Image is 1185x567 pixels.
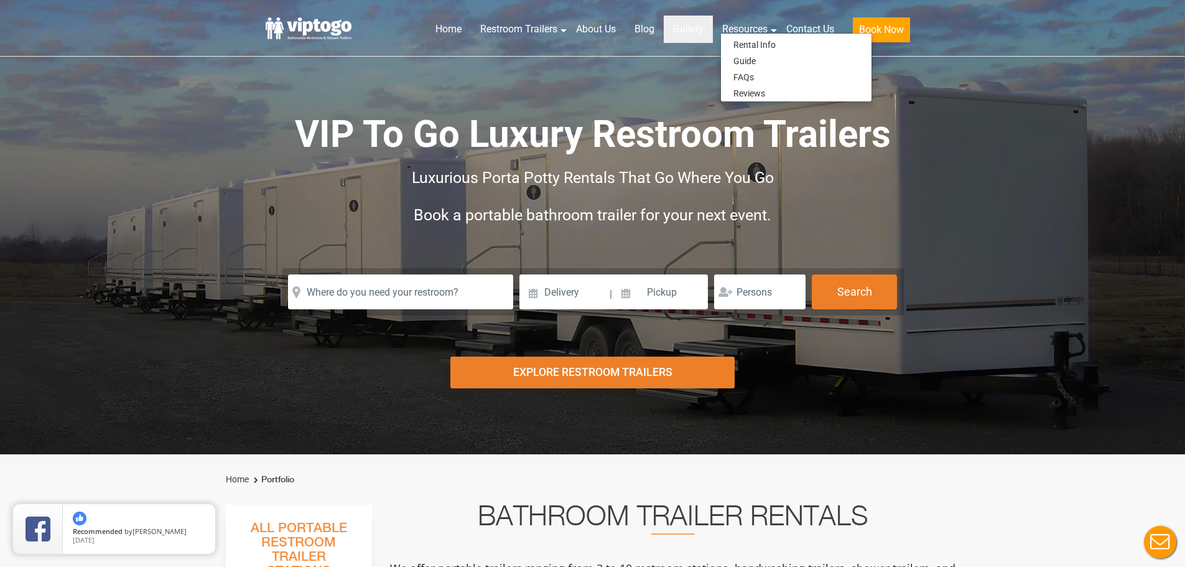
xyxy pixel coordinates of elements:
a: Guide [721,53,768,69]
span: [PERSON_NAME] [132,527,187,536]
a: Book Now [843,16,919,50]
input: Where do you need your restroom? [288,274,513,309]
a: FAQs [721,69,766,85]
a: Rental Info [721,37,788,53]
span: Book a portable bathroom trailer for your next event. [414,206,771,224]
span: [DATE] [73,535,95,545]
span: by [73,528,205,537]
a: Contact Us [777,16,843,43]
button: Book Now [853,17,910,42]
img: thumbs up icon [73,512,86,525]
h2: Bathroom Trailer Rentals [389,505,957,535]
input: Delivery [519,274,608,309]
a: Reviews [721,85,778,101]
li: Portfolio [251,472,294,487]
a: Blog [625,16,664,43]
a: Home [426,16,471,43]
input: Pickup [614,274,709,309]
a: Home [226,474,249,484]
img: Review Rating [26,517,50,541]
button: Live Chat [1135,517,1185,567]
a: Restroom Trailers [471,16,567,43]
a: Resources [713,16,777,43]
input: Persons [714,274,806,309]
span: Luxurious Porta Potty Rentals That Go Where You Go [412,169,774,187]
span: VIP To Go Luxury Restroom Trailers [295,112,891,156]
a: Gallery [664,16,713,43]
a: About Us [567,16,625,43]
button: Search [812,274,897,309]
span: | [610,274,612,314]
div: Explore Restroom Trailers [450,357,735,388]
span: Recommended [73,527,123,536]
